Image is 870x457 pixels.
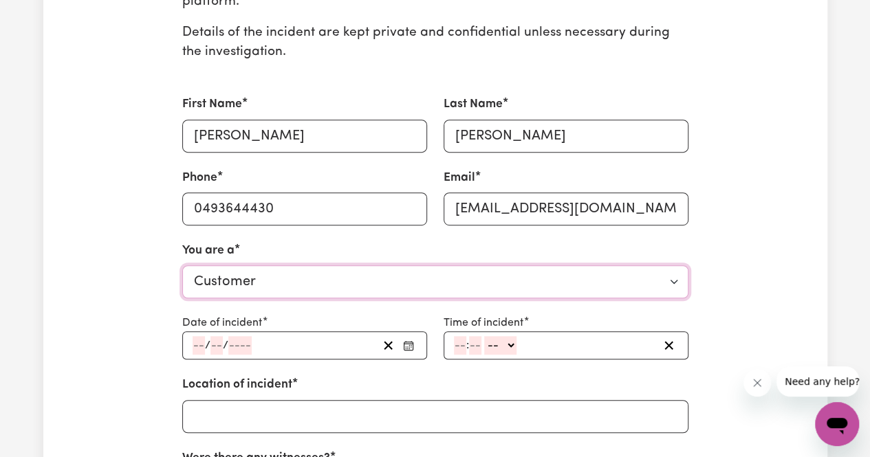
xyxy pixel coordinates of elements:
input: -- [454,336,466,355]
p: Details of the incident are kept private and confidential unless necessary during the investigation. [182,23,688,63]
span: : [466,339,469,352]
input: ---- [228,336,252,355]
span: / [223,339,228,352]
span: / [205,339,210,352]
button: Reset date [378,336,399,355]
iframe: Message from company [776,366,859,397]
label: Email [444,169,475,187]
iframe: Close message [743,369,771,397]
input: -- [193,336,205,355]
button: Enter the date of the incident [399,336,418,355]
label: Time of incident [444,315,523,331]
input: -- [210,336,223,355]
label: Location of incident [182,376,292,394]
label: You are a [182,242,235,260]
label: Last Name [444,96,503,113]
iframe: Button to launch messaging window [815,402,859,446]
label: First Name [182,96,242,113]
label: Date of incident [182,315,262,331]
label: Phone [182,169,217,187]
span: Need any help? [8,10,83,21]
input: -- [469,336,481,355]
